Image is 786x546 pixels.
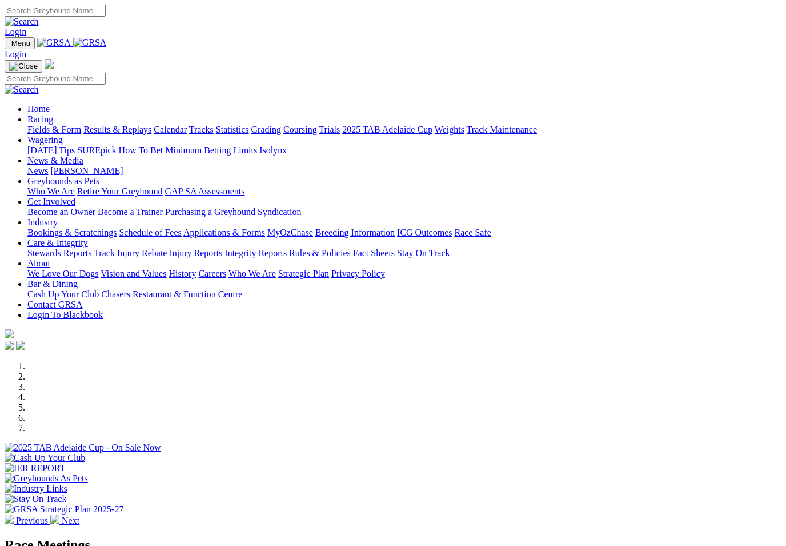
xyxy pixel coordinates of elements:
[5,341,14,350] img: facebook.svg
[27,289,781,300] div: Bar & Dining
[319,125,340,134] a: Trials
[27,310,103,320] a: Login To Blackbook
[50,516,79,525] a: Next
[27,145,75,155] a: [DATE] Tips
[397,248,450,258] a: Stay On Track
[454,228,491,237] a: Race Safe
[259,145,287,155] a: Isolynx
[5,473,88,484] img: Greyhounds As Pets
[27,258,50,268] a: About
[27,156,83,165] a: News & Media
[27,125,81,134] a: Fields & Form
[27,207,95,217] a: Become an Owner
[50,166,123,176] a: [PERSON_NAME]
[27,300,82,309] a: Contact GRSA
[169,248,222,258] a: Injury Reports
[62,516,79,525] span: Next
[27,248,91,258] a: Stewards Reports
[9,62,38,71] img: Close
[83,125,151,134] a: Results & Replays
[397,228,452,237] a: ICG Outcomes
[5,463,65,473] img: IER REPORT
[278,269,329,278] a: Strategic Plan
[154,125,187,134] a: Calendar
[16,516,48,525] span: Previous
[5,453,85,463] img: Cash Up Your Club
[101,289,242,299] a: Chasers Restaurant & Function Centre
[5,504,123,515] img: GRSA Strategic Plan 2025-27
[27,186,781,197] div: Greyhounds as Pets
[228,269,276,278] a: Who We Are
[27,289,99,299] a: Cash Up Your Club
[27,207,781,217] div: Get Involved
[165,186,245,196] a: GAP SA Assessments
[119,228,181,237] a: Schedule of Fees
[216,125,249,134] a: Statistics
[467,125,537,134] a: Track Maintenance
[27,166,781,176] div: News & Media
[27,166,48,176] a: News
[11,39,30,47] span: Menu
[5,73,106,85] input: Search
[27,197,75,206] a: Get Involved
[5,494,66,504] img: Stay On Track
[27,114,53,124] a: Racing
[258,207,301,217] a: Syndication
[27,145,781,156] div: Wagering
[50,515,59,524] img: chevron-right-pager-white.svg
[77,145,116,155] a: SUREpick
[119,145,163,155] a: How To Bet
[5,37,35,49] button: Toggle navigation
[5,17,39,27] img: Search
[101,269,166,278] a: Vision and Values
[267,228,313,237] a: MyOzChase
[251,125,281,134] a: Grading
[5,329,14,338] img: logo-grsa-white.png
[27,228,781,238] div: Industry
[27,248,781,258] div: Care & Integrity
[27,217,58,227] a: Industry
[5,60,42,73] button: Toggle navigation
[289,248,351,258] a: Rules & Policies
[5,443,161,453] img: 2025 TAB Adelaide Cup - On Sale Now
[27,228,117,237] a: Bookings & Scratchings
[331,269,385,278] a: Privacy Policy
[198,269,226,278] a: Careers
[94,248,167,258] a: Track Injury Rebate
[5,27,26,37] a: Login
[16,341,25,350] img: twitter.svg
[189,125,214,134] a: Tracks
[353,248,395,258] a: Fact Sheets
[165,207,255,217] a: Purchasing a Greyhound
[27,125,781,135] div: Racing
[27,135,63,145] a: Wagering
[73,38,107,48] img: GRSA
[5,515,14,524] img: chevron-left-pager-white.svg
[435,125,464,134] a: Weights
[27,186,75,196] a: Who We Are
[27,176,99,186] a: Greyhounds as Pets
[27,269,781,279] div: About
[45,59,54,69] img: logo-grsa-white.png
[5,85,39,95] img: Search
[37,38,71,48] img: GRSA
[315,228,395,237] a: Breeding Information
[27,279,78,289] a: Bar & Dining
[5,516,50,525] a: Previous
[27,269,98,278] a: We Love Our Dogs
[165,145,257,155] a: Minimum Betting Limits
[27,238,88,248] a: Care & Integrity
[224,248,287,258] a: Integrity Reports
[5,484,67,494] img: Industry Links
[5,5,106,17] input: Search
[183,228,265,237] a: Applications & Forms
[169,269,196,278] a: History
[5,49,26,59] a: Login
[342,125,432,134] a: 2025 TAB Adelaide Cup
[283,125,317,134] a: Coursing
[27,104,50,114] a: Home
[98,207,163,217] a: Become a Trainer
[77,186,163,196] a: Retire Your Greyhound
